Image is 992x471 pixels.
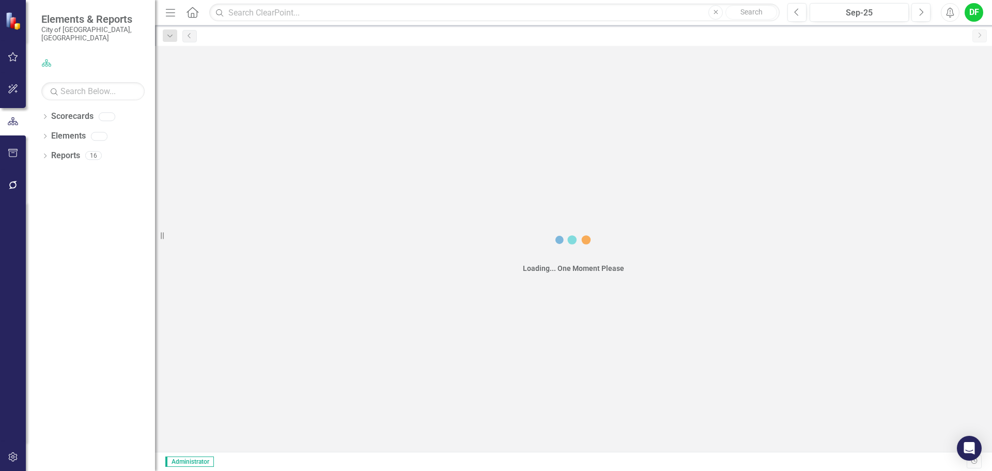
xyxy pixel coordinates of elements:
[41,82,145,100] input: Search Below...
[165,457,214,467] span: Administrator
[810,3,909,22] button: Sep-25
[85,151,102,160] div: 16
[965,3,983,22] button: DF
[725,5,777,20] button: Search
[51,111,94,123] a: Scorecards
[51,130,86,142] a: Elements
[51,150,80,162] a: Reports
[957,436,982,461] div: Open Intercom Messenger
[523,263,624,274] div: Loading... One Moment Please
[740,8,763,16] span: Search
[209,4,780,22] input: Search ClearPoint...
[41,13,145,25] span: Elements & Reports
[41,25,145,42] small: City of [GEOGRAPHIC_DATA], [GEOGRAPHIC_DATA]
[5,12,23,30] img: ClearPoint Strategy
[813,7,905,19] div: Sep-25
